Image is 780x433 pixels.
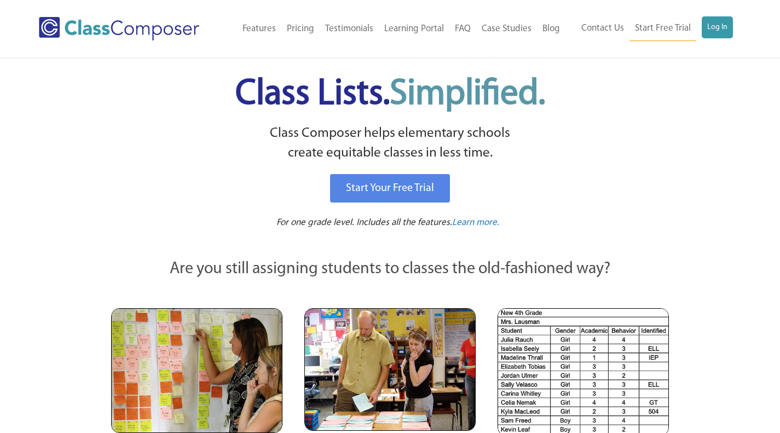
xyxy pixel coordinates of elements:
[111,257,669,281] p: Are you still assigning students to classes the old-fashioned way?
[39,17,199,41] img: Class Composer
[223,17,565,41] nav: Header Menu
[702,16,733,38] a: Log In
[452,218,499,227] span: Learn more.
[276,218,452,227] span: For one grade level. Includes all the features.
[346,183,434,194] span: Start Your Free Trial
[476,17,537,41] a: Case Studies
[320,17,379,41] a: Testimonials
[576,16,629,41] a: Contact Us
[537,17,565,41] a: Blog
[452,216,499,230] a: Learn more.
[304,308,476,430] img: Blue and Pink Paper Cards
[449,17,476,41] a: FAQ
[390,77,545,112] span: Simplified.
[237,17,281,41] a: Features
[235,77,545,112] span: Class Lists.
[281,17,320,41] a: Pricing
[629,16,696,41] a: Start Free Trial
[330,174,450,203] a: Start Your Free Trial
[379,17,449,41] a: Learning Portal
[109,124,671,164] p: Class Composer helps elementary schools create equitable classes in less time.
[565,16,733,41] nav: Header Menu
[111,308,282,433] img: Teachers Looking at Sticky Notes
